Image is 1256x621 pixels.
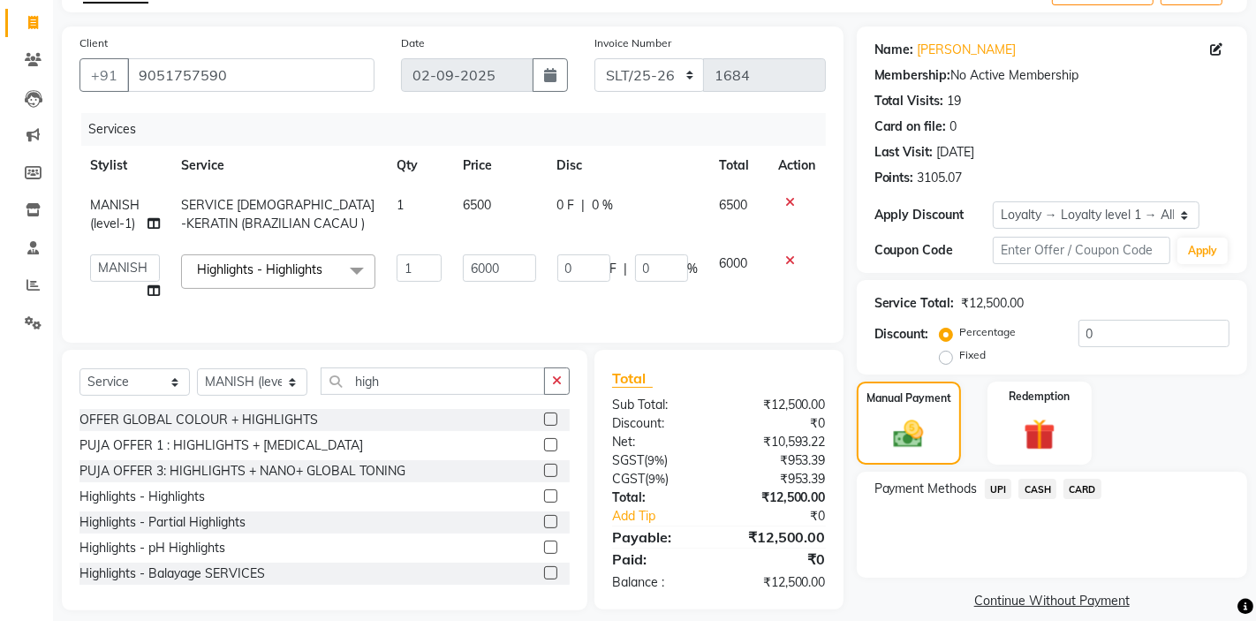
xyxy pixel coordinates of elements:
[612,369,653,388] span: Total
[960,324,1017,340] label: Percentage
[719,549,839,570] div: ₹0
[170,146,386,186] th: Service
[599,573,719,592] div: Balance :
[599,507,739,526] a: Add Tip
[918,169,963,187] div: 3105.07
[993,237,1170,264] input: Enter Offer / Coupon Code
[599,414,719,433] div: Discount:
[874,92,944,110] div: Total Visits:
[768,146,826,186] th: Action
[719,470,839,488] div: ₹953.39
[874,66,1230,85] div: No Active Membership
[874,117,947,136] div: Card on file:
[594,35,671,51] label: Invoice Number
[599,433,719,451] div: Net:
[874,169,914,187] div: Points:
[582,196,586,215] span: |
[81,113,839,146] div: Services
[386,146,452,186] th: Qty
[321,367,545,395] input: Search or Scan
[719,451,839,470] div: ₹953.39
[738,507,838,526] div: ₹0
[599,470,719,488] div: ( )
[884,417,934,451] img: _cash.svg
[79,462,405,481] div: PUJA OFFER 3: HIGHLIGHTS + NANO+ GLOBAL TONING
[874,143,934,162] div: Last Visit:
[452,146,546,186] th: Price
[918,41,1017,59] a: [PERSON_NAME]
[647,453,664,467] span: 9%
[874,41,914,59] div: Name:
[1009,389,1070,405] label: Redemption
[1063,479,1101,499] span: CARD
[79,539,225,557] div: Highlights - pH Highlights
[719,396,839,414] div: ₹12,500.00
[624,260,628,278] span: |
[874,325,929,344] div: Discount:
[860,592,1244,610] a: Continue Without Payment
[720,197,748,213] span: 6500
[79,488,205,506] div: Highlights - Highlights
[874,66,951,85] div: Membership:
[599,488,719,507] div: Total:
[719,414,839,433] div: ₹0
[709,146,768,186] th: Total
[397,197,404,213] span: 1
[1177,238,1228,264] button: Apply
[950,117,957,136] div: 0
[985,479,1012,499] span: UPI
[557,196,575,215] span: 0 F
[197,261,322,277] span: Highlights - Highlights
[960,347,987,363] label: Fixed
[962,294,1025,313] div: ₹12,500.00
[599,526,719,548] div: Payable:
[719,573,839,592] div: ₹12,500.00
[874,294,955,313] div: Service Total:
[79,436,363,455] div: PUJA OFFER 1 : HIGHLIGHTS + [MEDICAL_DATA]
[866,390,951,406] label: Manual Payment
[719,433,839,451] div: ₹10,593.22
[90,197,140,231] span: MANISH (level-1)
[688,260,699,278] span: %
[948,92,962,110] div: 19
[1014,415,1066,455] img: _gift.svg
[720,255,748,271] span: 6000
[612,471,645,487] span: CGST
[79,564,265,583] div: Highlights - Balayage SERVICES
[401,35,425,51] label: Date
[127,58,375,92] input: Search by Name/Mobile/Email/Code
[874,206,993,224] div: Apply Discount
[612,452,644,468] span: SGST
[937,143,975,162] div: [DATE]
[79,513,246,532] div: Highlights - Partial Highlights
[593,196,614,215] span: 0 %
[79,411,318,429] div: OFFER GLOBAL COLOUR + HIGHLIGHTS
[599,396,719,414] div: Sub Total:
[547,146,709,186] th: Disc
[874,480,978,498] span: Payment Methods
[181,197,375,231] span: SERVICE [DEMOGRAPHIC_DATA]-KERATIN (BRAZILIAN CACAU )
[1018,479,1056,499] span: CASH
[610,260,617,278] span: F
[719,488,839,507] div: ₹12,500.00
[648,472,665,486] span: 9%
[599,451,719,470] div: ( )
[719,526,839,548] div: ₹12,500.00
[463,197,491,213] span: 6500
[79,35,108,51] label: Client
[322,261,330,277] a: x
[599,549,719,570] div: Paid:
[79,58,129,92] button: +91
[79,146,170,186] th: Stylist
[874,241,993,260] div: Coupon Code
